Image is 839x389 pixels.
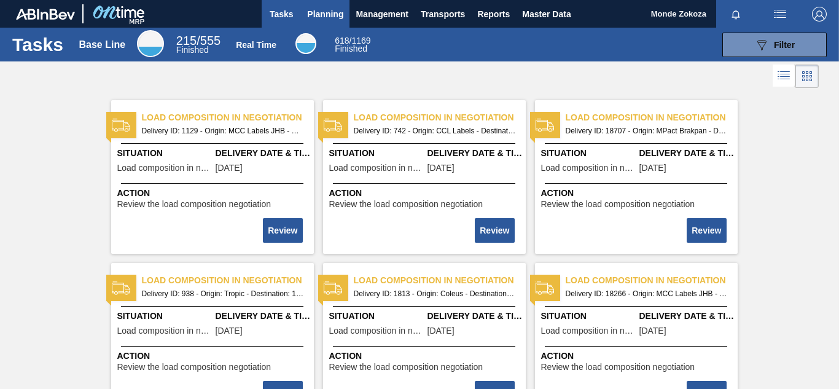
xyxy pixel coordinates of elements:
[354,274,526,287] span: Load composition in negotiation
[236,40,276,50] div: Real Time
[329,350,523,363] span: Action
[536,116,554,135] img: status
[216,163,243,173] span: 03/31/2023,
[142,287,304,301] span: Delivery ID: 938 - Origin: Tropic - Destination: 1SD
[117,187,311,200] span: Action
[773,7,787,22] img: userActions
[329,310,424,323] span: Situation
[639,326,666,336] span: 08/20/2025,
[263,218,302,243] button: Review
[566,287,728,301] span: Delivery ID: 18266 - Origin: MCC Labels JHB - Destination: 1SD
[541,187,735,200] span: Action
[176,45,209,55] span: Finished
[335,44,367,53] span: Finished
[421,7,465,22] span: Transports
[566,111,738,124] span: Load composition in negotiation
[541,363,695,372] span: Review the load composition negotiation
[639,163,666,173] span: 09/05/2025,
[16,9,75,20] img: TNhmsLtSVTkK8tSr43FrP2fwEKptu5GPRR3wAAAABJRU5ErkJggg==
[329,147,424,160] span: Situation
[324,116,342,135] img: status
[354,111,526,124] span: Load composition in negotiation
[117,200,271,209] span: Review the load composition negotiation
[112,279,130,297] img: status
[773,65,795,88] div: List Vision
[268,7,295,22] span: Tasks
[541,350,735,363] span: Action
[354,124,516,138] span: Delivery ID: 742 - Origin: CCL Labels - Destination: 1SD
[216,147,311,160] span: Delivery Date & Time
[639,310,735,323] span: Delivery Date & Time
[354,287,516,301] span: Delivery ID: 1813 - Origin: Coleus - Destination: 1SD
[335,36,349,45] span: 618
[536,279,554,297] img: status
[475,218,514,243] button: Review
[329,326,424,336] span: Load composition in negotiation
[427,163,455,173] span: 01/27/2023,
[329,163,424,173] span: Load composition in negotiation
[812,7,827,22] img: Logout
[117,350,311,363] span: Action
[176,36,220,54] div: Base Line
[117,147,213,160] span: Situation
[137,30,164,57] div: Base Line
[12,37,63,52] h1: Tasks
[112,116,130,135] img: status
[142,124,304,138] span: Delivery ID: 1129 - Origin: MCC Labels JHB - Destination: 1SD
[795,65,819,88] div: Card Vision
[295,33,316,54] div: Real Time
[329,363,483,372] span: Review the load composition negotiation
[541,163,636,173] span: Load composition in negotiation
[329,200,483,209] span: Review the load composition negotiation
[541,147,636,160] span: Situation
[324,279,342,297] img: status
[329,187,523,200] span: Action
[335,36,370,45] span: / 1169
[687,218,726,243] button: Review
[541,310,636,323] span: Situation
[117,363,271,372] span: Review the load composition negotiation
[427,310,523,323] span: Delivery Date & Time
[716,6,755,23] button: Notifications
[541,200,695,209] span: Review the load composition negotiation
[79,39,126,50] div: Base Line
[117,163,213,173] span: Load composition in negotiation
[142,111,314,124] span: Load composition in negotiation
[566,124,728,138] span: Delivery ID: 18707 - Origin: MPact Brakpan - Destination: 1SD
[176,34,197,47] span: 215
[117,326,213,336] span: Load composition in negotiation
[356,7,408,22] span: Management
[541,326,636,336] span: Load composition in negotiation
[216,326,243,336] span: 03/13/2023,
[774,40,795,50] span: Filter
[477,7,510,22] span: Reports
[427,326,455,336] span: 06/02/2023,
[522,7,571,22] span: Master Data
[117,310,213,323] span: Situation
[335,37,370,53] div: Real Time
[307,7,343,22] span: Planning
[142,274,314,287] span: Load composition in negotiation
[639,147,735,160] span: Delivery Date & Time
[427,147,523,160] span: Delivery Date & Time
[476,217,515,244] div: Complete task: 2230839
[688,217,727,244] div: Complete task: 2230840
[264,217,303,244] div: Complete task: 2230838
[176,34,220,47] span: / 555
[722,33,827,57] button: Filter
[216,310,311,323] span: Delivery Date & Time
[566,274,738,287] span: Load composition in negotiation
